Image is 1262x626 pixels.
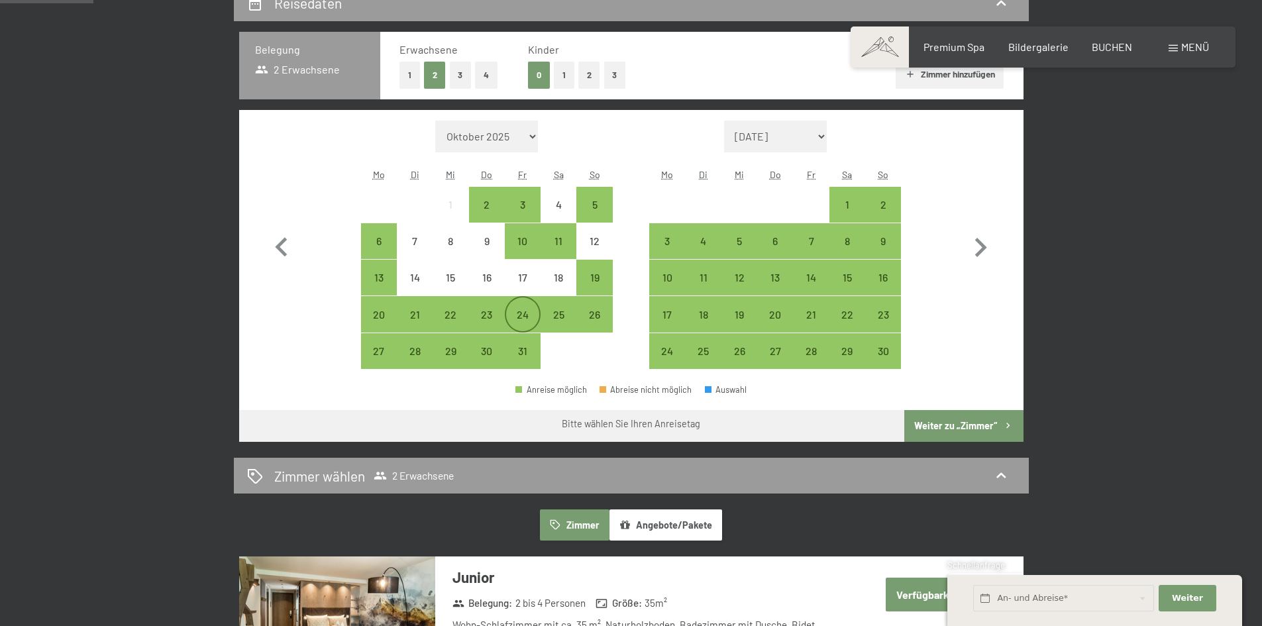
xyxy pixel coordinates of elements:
div: Wed Nov 05 2025 [721,223,757,259]
div: 27 [759,346,792,379]
abbr: Donnerstag [481,169,492,180]
div: Thu Oct 16 2025 [469,260,505,295]
div: Wed Nov 26 2025 [721,333,757,369]
div: 1 [434,199,467,233]
div: Mon Oct 13 2025 [361,260,397,295]
div: 21 [398,309,431,342]
div: Anreise möglich [469,187,505,223]
div: Anreise möglich [793,260,829,295]
div: 2 [867,199,900,233]
button: 1 [399,62,420,89]
div: 24 [506,309,539,342]
div: Tue Nov 18 2025 [686,296,721,332]
div: 17 [506,272,539,305]
div: Mon Oct 06 2025 [361,223,397,259]
div: Sat Nov 22 2025 [829,296,865,332]
div: 14 [398,272,431,305]
div: 1 [831,199,864,233]
div: Sat Oct 25 2025 [541,296,576,332]
div: Anreise nicht möglich [433,260,468,295]
strong: Belegung : [452,596,513,610]
div: 29 [434,346,467,379]
div: Tue Oct 07 2025 [397,223,433,259]
div: 13 [362,272,395,305]
div: Anreise möglich [865,333,901,369]
div: 22 [434,309,467,342]
div: 5 [723,236,756,269]
div: Anreise nicht möglich [505,260,541,295]
span: 2 Erwachsene [374,469,454,482]
div: 11 [542,236,575,269]
div: Sat Nov 01 2025 [829,187,865,223]
div: Anreise möglich [721,296,757,332]
abbr: Mittwoch [735,169,744,180]
button: Zimmer hinzufügen [896,60,1004,89]
div: Fri Oct 24 2025 [505,296,541,332]
div: 20 [362,309,395,342]
div: Anreise möglich [829,333,865,369]
div: Anreise möglich [721,260,757,295]
div: Anreise möglich [865,296,901,332]
button: Zimmer [540,509,609,540]
div: Anreise möglich [686,333,721,369]
span: Erwachsene [399,43,458,56]
div: Anreise möglich [865,260,901,295]
div: Thu Oct 09 2025 [469,223,505,259]
div: Anreise möglich [649,333,685,369]
div: Anreise möglich [433,333,468,369]
a: Premium Spa [923,40,984,53]
div: Anreise möglich [397,296,433,332]
div: 28 [398,346,431,379]
div: Sat Nov 29 2025 [829,333,865,369]
button: Weiter zu „Zimmer“ [904,410,1023,442]
div: 20 [759,309,792,342]
div: Wed Oct 15 2025 [433,260,468,295]
div: Fri Oct 17 2025 [505,260,541,295]
div: Anreise möglich [505,223,541,259]
div: Sun Nov 30 2025 [865,333,901,369]
div: 15 [831,272,864,305]
a: BUCHEN [1092,40,1132,53]
div: 12 [723,272,756,305]
div: 16 [867,272,900,305]
div: Anreise möglich [469,333,505,369]
div: 11 [687,272,720,305]
div: 19 [578,272,611,305]
span: 2 Erwachsene [255,62,341,77]
div: Anreise möglich [865,187,901,223]
div: Anreise möglich [576,187,612,223]
div: Tue Nov 04 2025 [686,223,721,259]
div: 23 [867,309,900,342]
div: 19 [723,309,756,342]
div: 23 [470,309,503,342]
div: Anreise möglich [829,187,865,223]
div: 6 [362,236,395,269]
button: 4 [475,62,498,89]
div: Sun Oct 26 2025 [576,296,612,332]
div: 18 [542,272,575,305]
div: Fri Nov 07 2025 [793,223,829,259]
div: Sun Nov 09 2025 [865,223,901,259]
div: Sun Nov 23 2025 [865,296,901,332]
div: Anreise möglich [757,333,793,369]
div: Anreise möglich [541,296,576,332]
div: Anreise möglich [469,296,505,332]
div: Anreise möglich [793,296,829,332]
div: Abreise nicht möglich [600,386,692,394]
div: 18 [687,309,720,342]
abbr: Montag [373,169,385,180]
div: Tue Oct 21 2025 [397,296,433,332]
div: 30 [470,346,503,379]
div: Bitte wählen Sie Ihren Anreisetag [562,417,700,431]
div: Mon Nov 10 2025 [649,260,685,295]
div: 9 [867,236,900,269]
div: Anreise möglich [649,223,685,259]
div: Anreise möglich [541,223,576,259]
div: 21 [794,309,827,342]
div: 7 [794,236,827,269]
button: Angebote/Pakete [609,509,722,540]
div: Mon Oct 27 2025 [361,333,397,369]
div: Thu Nov 27 2025 [757,333,793,369]
div: 22 [831,309,864,342]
